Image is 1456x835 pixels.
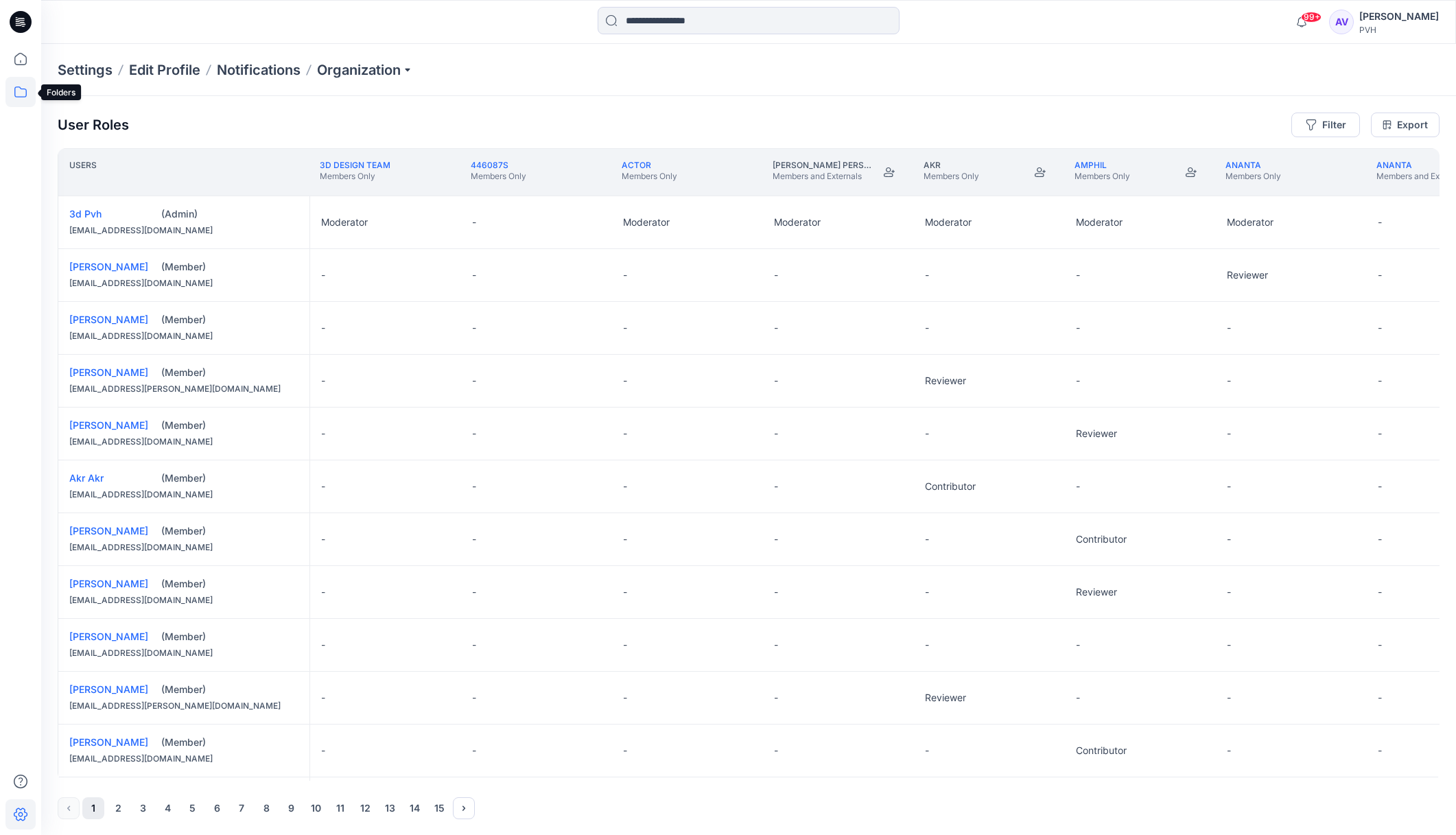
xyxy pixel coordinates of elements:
[1075,171,1130,182] p: Members Only
[428,797,450,819] button: 15
[925,321,929,335] p: -
[329,797,351,819] button: 11
[623,480,627,493] p: -
[623,215,670,229] p: Moderator
[354,797,376,819] button: 12
[1227,638,1231,652] p: -
[774,638,778,652] p: -
[69,435,298,449] div: [EMAIL_ADDRESS][DOMAIN_NAME]
[1227,268,1268,282] p: Reviewer
[161,366,298,379] div: (Member)
[1376,160,1412,170] a: ANANTA
[774,268,778,282] p: -
[321,374,325,388] p: -
[206,797,228,819] button: 6
[925,374,966,388] p: Reviewer
[69,646,298,660] div: [EMAIL_ADDRESS][DOMAIN_NAME]
[321,480,325,493] p: -
[1076,268,1080,282] p: -
[925,691,966,705] p: Reviewer
[622,160,651,170] a: ACTOR
[69,277,298,290] div: [EMAIL_ADDRESS][DOMAIN_NAME]
[1291,113,1360,137] button: Filter
[1227,427,1231,440] p: -
[161,683,298,696] div: (Member)
[472,215,476,229] p: -
[774,374,778,388] p: -
[774,215,821,229] p: Moderator
[321,691,325,705] p: -
[161,313,298,327] div: (Member)
[472,321,476,335] p: -
[132,797,154,819] button: 3
[129,60,200,80] a: Edit Profile
[472,638,476,652] p: -
[320,171,390,182] p: Members Only
[1076,215,1123,229] p: Moderator
[774,427,778,440] p: -
[69,419,148,431] a: [PERSON_NAME]
[472,585,476,599] p: -
[321,638,325,652] p: -
[69,208,102,220] a: 3d Pvh
[623,374,627,388] p: -
[1225,171,1281,182] p: Members Only
[161,630,298,644] div: (Member)
[1378,744,1382,757] p: -
[925,268,929,282] p: -
[1378,268,1382,282] p: -
[1076,427,1117,440] p: Reviewer
[925,532,929,546] p: -
[924,171,979,182] p: Members Only
[69,261,148,272] a: [PERSON_NAME]
[1227,691,1231,705] p: -
[472,427,476,440] p: -
[69,525,148,537] a: [PERSON_NAME]
[255,797,277,819] button: 8
[1227,374,1231,388] p: -
[321,321,325,335] p: -
[69,160,97,185] p: Users
[774,585,778,599] p: -
[471,171,526,182] p: Members Only
[773,160,871,171] p: [PERSON_NAME] Personal Zone
[1378,585,1382,599] p: -
[925,744,929,757] p: -
[1378,215,1382,229] p: -
[161,260,298,274] div: (Member)
[472,744,476,757] p: -
[471,160,508,170] a: 446087S
[107,797,129,819] button: 2
[305,797,327,819] button: 10
[1329,10,1354,34] div: AV
[321,532,325,546] p: -
[69,382,298,396] div: [EMAIL_ADDRESS][PERSON_NAME][DOMAIN_NAME]
[472,532,476,546] p: -
[1371,113,1440,137] a: Export
[161,736,298,749] div: (Member)
[1378,691,1382,705] p: -
[69,329,298,343] div: [EMAIL_ADDRESS][DOMAIN_NAME]
[623,638,627,652] p: -
[623,268,627,282] p: -
[161,207,298,221] div: (Admin)
[69,578,148,589] a: [PERSON_NAME]
[69,314,148,325] a: [PERSON_NAME]
[1378,321,1382,335] p: -
[321,427,325,440] p: -
[156,797,178,819] button: 4
[1076,585,1117,599] p: Reviewer
[1028,160,1053,185] button: Join
[472,268,476,282] p: -
[1227,585,1231,599] p: -
[379,797,401,819] button: 13
[58,117,129,133] p: User Roles
[161,471,298,485] div: (Member)
[453,797,475,819] button: Next
[925,427,929,440] p: -
[69,631,148,642] a: [PERSON_NAME]
[1076,480,1080,493] p: -
[217,60,301,80] a: Notifications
